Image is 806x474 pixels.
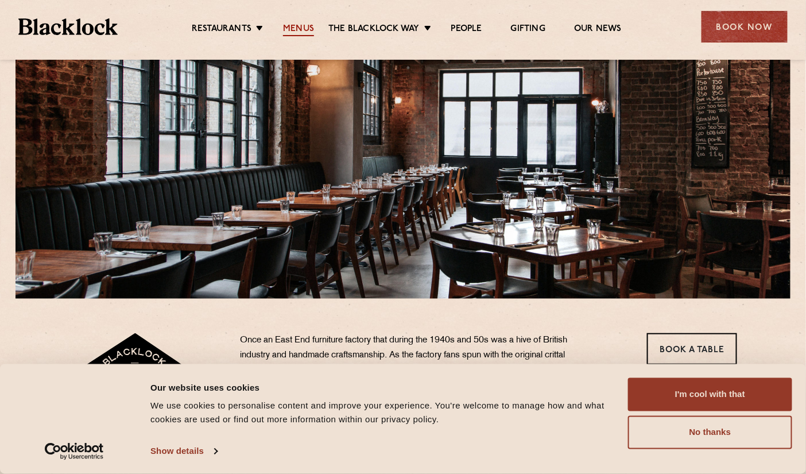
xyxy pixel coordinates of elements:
[69,333,201,419] img: Shoreditch-stamp-v2-default.svg
[283,24,314,36] a: Menus
[24,443,125,460] a: Usercentrics Cookiebot - opens in a new window
[328,24,419,36] a: The Blacklock Way
[628,416,792,449] button: No thanks
[150,381,615,395] div: Our website uses cookies
[702,11,788,43] div: Book Now
[574,24,622,36] a: Our News
[647,333,737,365] a: Book a Table
[150,443,217,460] a: Show details
[18,18,118,35] img: BL_Textured_Logo-footer-cropped.svg
[192,24,251,36] a: Restaurants
[150,399,615,427] div: We use cookies to personalise content and improve your experience. You're welcome to manage how a...
[628,378,792,411] button: I'm cool with that
[240,333,579,437] p: Once an East End furniture factory that during the 1940s and 50s was a hive of British industry a...
[511,24,545,36] a: Gifting
[451,24,482,36] a: People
